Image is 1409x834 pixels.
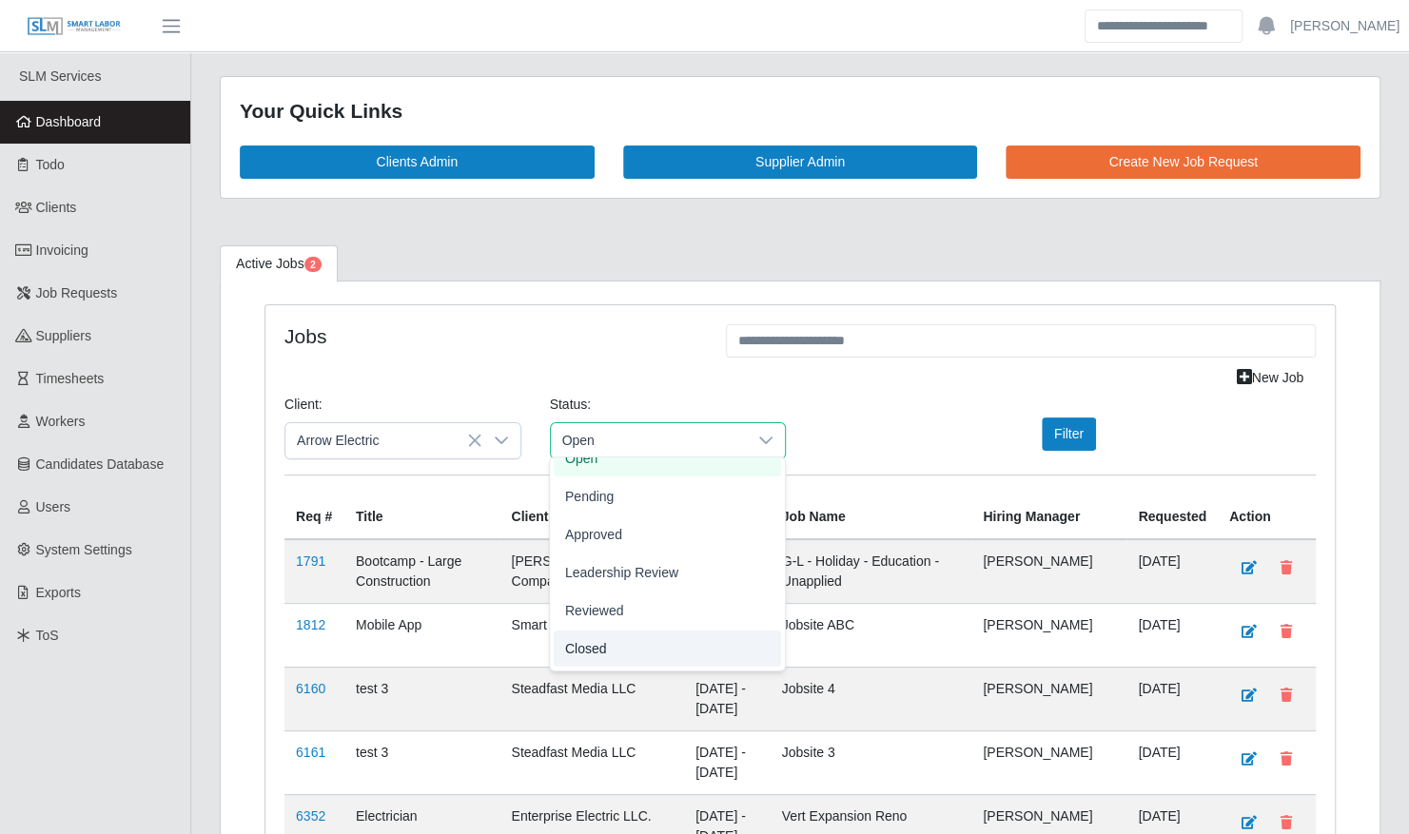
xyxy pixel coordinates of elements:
[36,456,165,472] span: Candidates Database
[36,414,86,429] span: Workers
[565,486,614,506] span: Pending
[344,603,499,667] td: Mobile App
[36,542,132,557] span: System Settings
[36,242,88,258] span: Invoicing
[554,440,781,476] li: Open
[296,553,325,569] a: 1791
[36,371,105,386] span: Timesheets
[771,475,972,539] th: Job Name
[684,730,771,794] td: [DATE] - [DATE]
[240,96,1360,126] div: Your Quick Links
[684,667,771,730] td: [DATE] - [DATE]
[499,730,684,794] td: Steadfast Media LLC
[565,448,597,468] span: Open
[499,475,684,539] th: Client
[36,585,81,600] span: Exports
[771,730,972,794] td: Jobsite 3
[565,562,678,582] span: Leadership Review
[971,475,1126,539] th: Hiring Manager
[1042,417,1096,451] button: Filter
[499,539,684,604] td: [PERSON_NAME] Company
[36,328,91,343] span: Suppliers
[36,499,71,514] span: Users
[1126,730,1218,794] td: [DATE]
[344,667,499,730] td: test 3
[565,600,623,620] span: Reviewed
[771,667,972,730] td: Jobsite 4
[1126,603,1218,667] td: [DATE]
[1218,475,1316,539] th: Action
[36,114,102,129] span: Dashboard
[971,539,1126,604] td: [PERSON_NAME]
[220,245,338,282] a: Active Jobs
[499,603,684,667] td: Smart Labor Management
[554,630,781,667] li: Closed
[344,730,499,794] td: test 3
[554,478,781,514] li: Pending
[240,145,595,179] a: Clients Admin
[623,145,978,179] a: Supplier Admin
[19,68,101,84] span: SLM Services
[499,667,684,730] td: Steadfast Media LLC
[565,524,622,544] span: Approved
[1085,10,1243,43] input: Search
[550,395,592,415] label: Status:
[554,554,781,591] li: Leadership Review
[554,592,781,629] li: Reviewed
[1290,16,1399,36] a: [PERSON_NAME]
[1006,145,1360,179] a: Create New Job Request
[296,617,325,632] a: 1812
[1224,361,1316,395] a: New Job
[1126,475,1218,539] th: Requested
[1126,539,1218,604] td: [DATE]
[971,667,1126,730] td: [PERSON_NAME]
[565,638,607,658] span: Closed
[971,603,1126,667] td: [PERSON_NAME]
[971,730,1126,794] td: [PERSON_NAME]
[36,285,118,301] span: Job Requests
[296,808,325,824] a: 6352
[771,539,972,604] td: G-L - Holiday - Education - Unapplied
[36,200,77,215] span: Clients
[285,423,482,458] span: Arrow Electric
[296,681,325,696] a: 6160
[344,475,499,539] th: Title
[304,257,322,272] span: Pending Jobs
[296,745,325,760] a: 6161
[554,516,781,553] li: Approved
[284,395,323,415] label: Client:
[284,475,344,539] th: Req #
[344,539,499,604] td: Bootcamp - Large Construction
[27,16,122,37] img: SLM Logo
[36,157,65,172] span: Todo
[284,324,697,348] h4: Jobs
[551,423,748,458] span: Open
[36,628,59,643] span: ToS
[1126,667,1218,730] td: [DATE]
[771,603,972,667] td: Jobsite ABC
